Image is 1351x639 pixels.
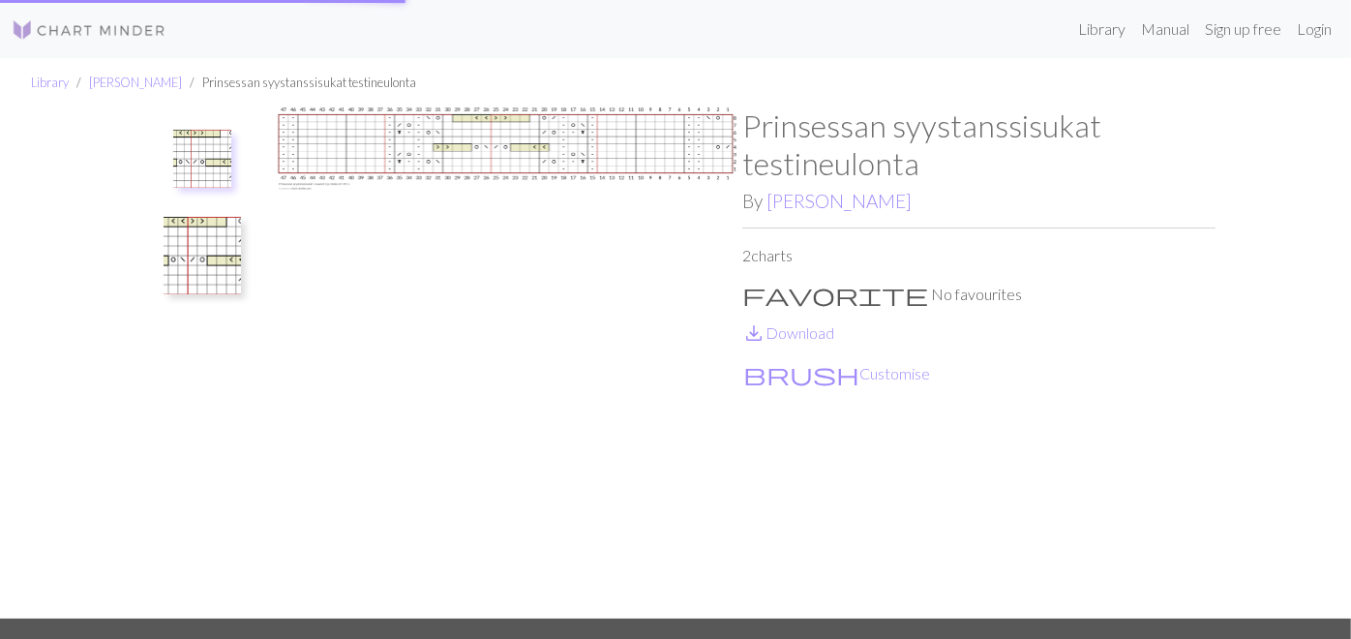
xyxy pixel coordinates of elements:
span: brush [743,360,859,387]
a: Manual [1133,10,1197,48]
span: favorite [742,281,928,308]
p: 2 charts [742,244,1216,267]
img: Prinsessan syystanssisukat koko kerros (sis. kaaviot 2 ja 3) koko 37–39 [269,107,742,619]
p: No favourites [742,283,1216,306]
i: Favourite [742,283,928,306]
i: Customise [743,362,859,385]
a: Library [1070,10,1133,48]
img: Prinsessan syystanssisukat koko kerros (sis. kaaviot 2 ja 3) koko 40–42 [164,217,241,294]
span: save_alt [742,319,766,347]
a: DownloadDownload [742,323,834,342]
h1: Prinsessan syystanssisukat testineulonta [742,107,1216,182]
img: Prinsessan syystanssisukat koko kerros (sis. kaaviot 2 ja 3) koko 37–39 [173,130,231,188]
a: Library [31,75,69,90]
i: Download [742,321,766,345]
a: Login [1289,10,1339,48]
a: [PERSON_NAME] [89,75,182,90]
h2: By [742,190,1216,212]
img: Logo [12,18,166,42]
button: CustomiseCustomise [742,361,931,386]
a: Sign up free [1197,10,1289,48]
a: [PERSON_NAME] [766,190,912,212]
li: Prinsessan syystanssisukat testineulonta [182,74,416,92]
